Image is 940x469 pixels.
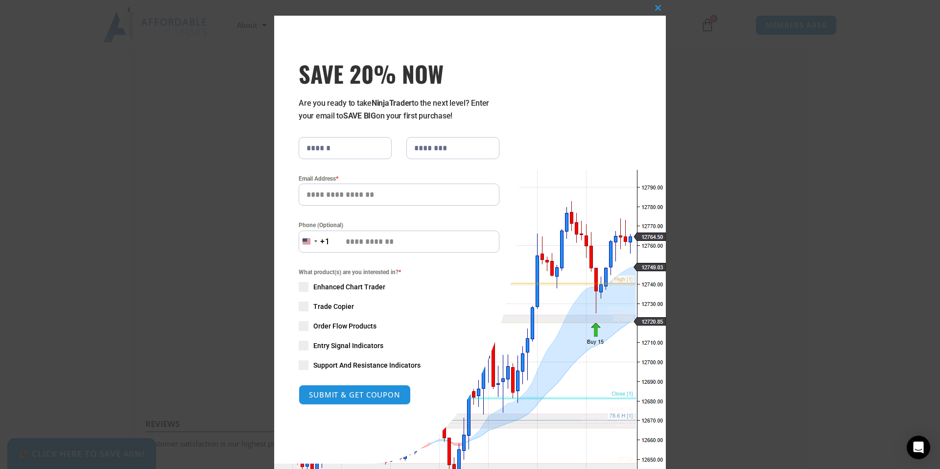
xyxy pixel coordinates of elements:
[343,111,376,120] strong: SAVE BIG
[299,385,411,405] button: SUBMIT & GET COUPON
[372,98,412,108] strong: NinjaTrader
[299,341,499,351] label: Entry Signal Indicators
[299,220,499,230] label: Phone (Optional)
[313,341,383,351] span: Entry Signal Indicators
[299,174,499,184] label: Email Address
[299,231,330,253] button: Selected country
[299,282,499,292] label: Enhanced Chart Trader
[313,282,385,292] span: Enhanced Chart Trader
[299,267,499,277] span: What product(s) are you interested in?
[299,321,499,331] label: Order Flow Products
[320,235,330,248] div: +1
[299,97,499,122] p: Are you ready to take to the next level? Enter your email to on your first purchase!
[313,360,421,370] span: Support And Resistance Indicators
[299,60,499,87] h3: SAVE 20% NOW
[907,436,930,459] div: Open Intercom Messenger
[313,302,354,311] span: Trade Copier
[299,302,499,311] label: Trade Copier
[299,360,499,370] label: Support And Resistance Indicators
[313,321,376,331] span: Order Flow Products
